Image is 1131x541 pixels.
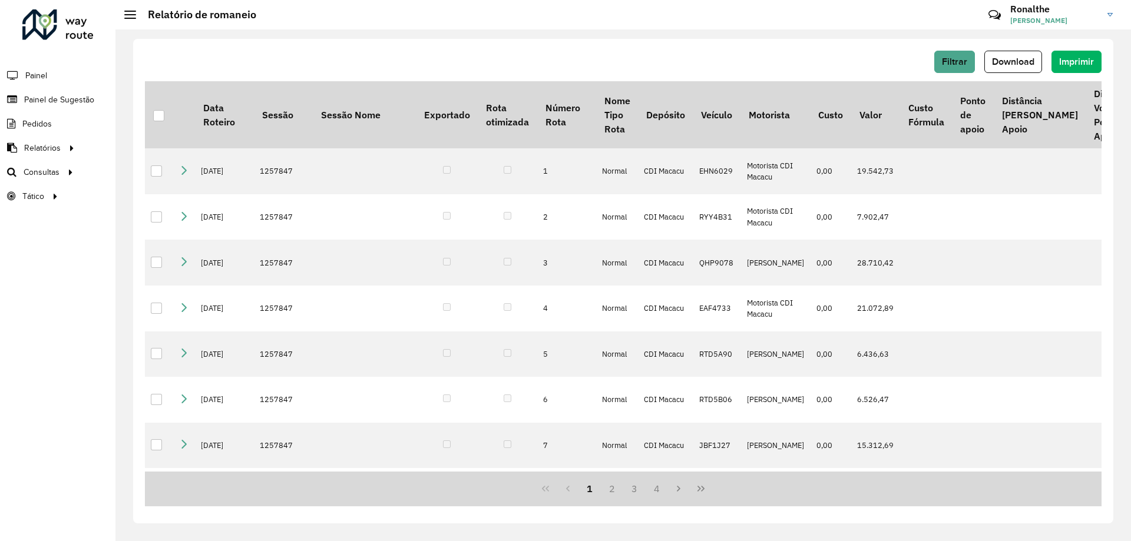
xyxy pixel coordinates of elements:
[22,190,44,203] span: Tático
[1010,4,1099,15] h3: Ronalthe
[596,377,638,423] td: Normal
[741,331,811,377] td: [PERSON_NAME]
[24,94,94,106] span: Painel de Sugestão
[741,286,811,331] td: Motorista CDI Macacu
[195,377,254,423] td: [DATE]
[638,81,693,148] th: Depósito
[811,240,851,286] td: 0,00
[811,194,851,240] td: 0,00
[254,286,313,331] td: 1257847
[638,331,693,377] td: CDI Macacu
[992,57,1034,67] span: Download
[136,8,256,21] h2: Relatório de romaneio
[741,81,811,148] th: Motorista
[811,331,851,377] td: 0,00
[851,81,900,148] th: Valor
[537,468,596,514] td: 8
[741,194,811,240] td: Motorista CDI Macacu
[638,423,693,469] td: CDI Macacu
[638,286,693,331] td: CDI Macacu
[596,423,638,469] td: Normal
[667,477,690,500] button: Next Page
[942,57,967,67] span: Filtrar
[596,468,638,514] td: Normal
[646,477,668,500] button: 4
[741,468,811,514] td: [PERSON_NAME]
[24,166,59,178] span: Consultas
[984,51,1042,73] button: Download
[693,148,741,194] td: EHN6029
[254,194,313,240] td: 1257847
[579,477,601,500] button: 1
[195,423,254,469] td: [DATE]
[693,331,741,377] td: RTD5A90
[313,81,416,148] th: Sessão Nome
[690,477,712,500] button: Last Page
[195,81,254,148] th: Data Roteiro
[596,81,638,148] th: Nome Tipo Rota
[537,331,596,377] td: 5
[693,423,741,469] td: JBF1J27
[851,468,900,514] td: 11.178,54
[537,286,596,331] td: 4
[623,477,646,500] button: 3
[254,81,313,148] th: Sessão
[851,423,900,469] td: 15.312,69
[851,286,900,331] td: 21.072,89
[195,331,254,377] td: [DATE]
[195,194,254,240] td: [DATE]
[638,148,693,194] td: CDI Macacu
[693,286,741,331] td: EAF4733
[638,194,693,240] td: CDI Macacu
[741,148,811,194] td: Motorista CDI Macacu
[537,81,596,148] th: Número Rota
[1059,57,1094,67] span: Imprimir
[693,468,741,514] td: JCY1B39
[1010,15,1099,26] span: [PERSON_NAME]
[195,286,254,331] td: [DATE]
[811,286,851,331] td: 0,00
[596,194,638,240] td: Normal
[195,148,254,194] td: [DATE]
[537,377,596,423] td: 6
[254,331,313,377] td: 1257847
[811,423,851,469] td: 0,00
[596,331,638,377] td: Normal
[811,468,851,514] td: 0,00
[638,240,693,286] td: CDI Macacu
[851,148,900,194] td: 19.542,73
[900,81,952,148] th: Custo Fórmula
[693,81,741,148] th: Veículo
[254,240,313,286] td: 1257847
[195,468,254,514] td: [DATE]
[596,286,638,331] td: Normal
[638,468,693,514] td: CDI Macacu
[195,240,254,286] td: [DATE]
[811,377,851,423] td: 0,00
[741,423,811,469] td: [PERSON_NAME]
[693,240,741,286] td: QHP9078
[693,377,741,423] td: RTD5B06
[254,423,313,469] td: 1257847
[1051,51,1102,73] button: Imprimir
[693,194,741,240] td: RYY4B31
[811,148,851,194] td: 0,00
[851,331,900,377] td: 6.436,63
[537,194,596,240] td: 2
[24,142,61,154] span: Relatórios
[537,240,596,286] td: 3
[254,468,313,514] td: 1257847
[741,240,811,286] td: [PERSON_NAME]
[952,81,993,148] th: Ponto de apoio
[596,240,638,286] td: Normal
[994,81,1086,148] th: Distância [PERSON_NAME] Apoio
[254,377,313,423] td: 1257847
[982,2,1007,28] a: Contato Rápido
[811,81,851,148] th: Custo
[934,51,975,73] button: Filtrar
[851,194,900,240] td: 7.902,47
[22,118,52,130] span: Pedidos
[25,69,47,82] span: Painel
[254,148,313,194] td: 1257847
[851,377,900,423] td: 6.526,47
